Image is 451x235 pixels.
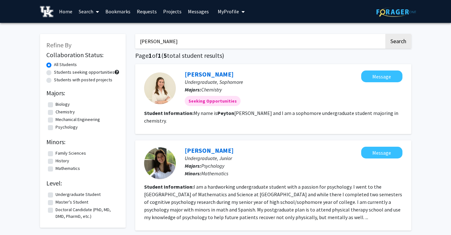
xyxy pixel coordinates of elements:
[56,206,118,220] label: Doctoral Candidate (PhD, MD, DMD, PharmD, etc.)
[134,0,160,23] a: Requests
[76,0,102,23] a: Search
[56,165,80,172] label: Mathematics
[54,61,77,68] label: All Students
[361,70,402,82] button: Message Peyton McCubbin
[46,138,119,146] h2: Minors:
[201,163,224,169] span: Psychology
[144,110,398,124] fg-read-more: My name is [PERSON_NAME] and I am a sophomore undergraduate student majoring in chemistry.
[185,96,241,106] mat-chip: Seeking Opportunities
[54,77,112,83] label: Students with posted projects
[56,158,69,164] label: History
[163,51,167,59] span: 5
[46,51,119,59] h2: Collaboration Status:
[46,179,119,187] h2: Level:
[102,0,134,23] a: Bookmarks
[218,8,239,15] span: My Profile
[56,199,88,205] label: Master's Student
[56,116,100,123] label: Mechanical Engineering
[185,155,232,161] span: Undergraduate, Junior
[56,109,75,115] label: Chemistry
[135,34,384,49] input: Search Keywords
[158,51,161,59] span: 1
[149,51,152,59] span: 1
[5,206,27,230] iframe: Chat
[185,170,201,177] b: Minors:
[56,0,76,23] a: Home
[56,101,70,108] label: Biology
[46,89,119,97] h2: Majors:
[135,52,411,59] h1: Page of ( total student results)
[361,147,402,158] button: Message Peyton Ash
[56,124,78,131] label: Psychology
[385,34,411,49] button: Search
[185,86,201,93] b: Majors:
[56,150,86,157] label: Family Sciences
[217,110,234,116] b: Peyton
[185,146,234,154] a: [PERSON_NAME]
[46,41,71,49] span: Refine By
[40,6,54,17] img: University of Kentucky Logo
[54,69,115,76] label: Students seeking opportunities
[144,184,402,220] fg-read-more: I am a hardworking undergraduate student with a passion for psychology. I went to the [GEOGRAPHIC...
[376,7,416,17] img: ForagerOne Logo
[160,0,185,23] a: Projects
[185,79,243,85] span: Undergraduate, Sophomore
[201,86,222,93] span: Chemistry
[56,191,101,198] label: Undergraduate Student
[185,70,234,78] a: [PERSON_NAME]
[185,0,212,23] a: Messages
[144,184,194,190] b: Student Information:
[201,170,228,177] span: Mathematics
[144,110,194,116] b: Student Information:
[185,163,201,169] b: Majors:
